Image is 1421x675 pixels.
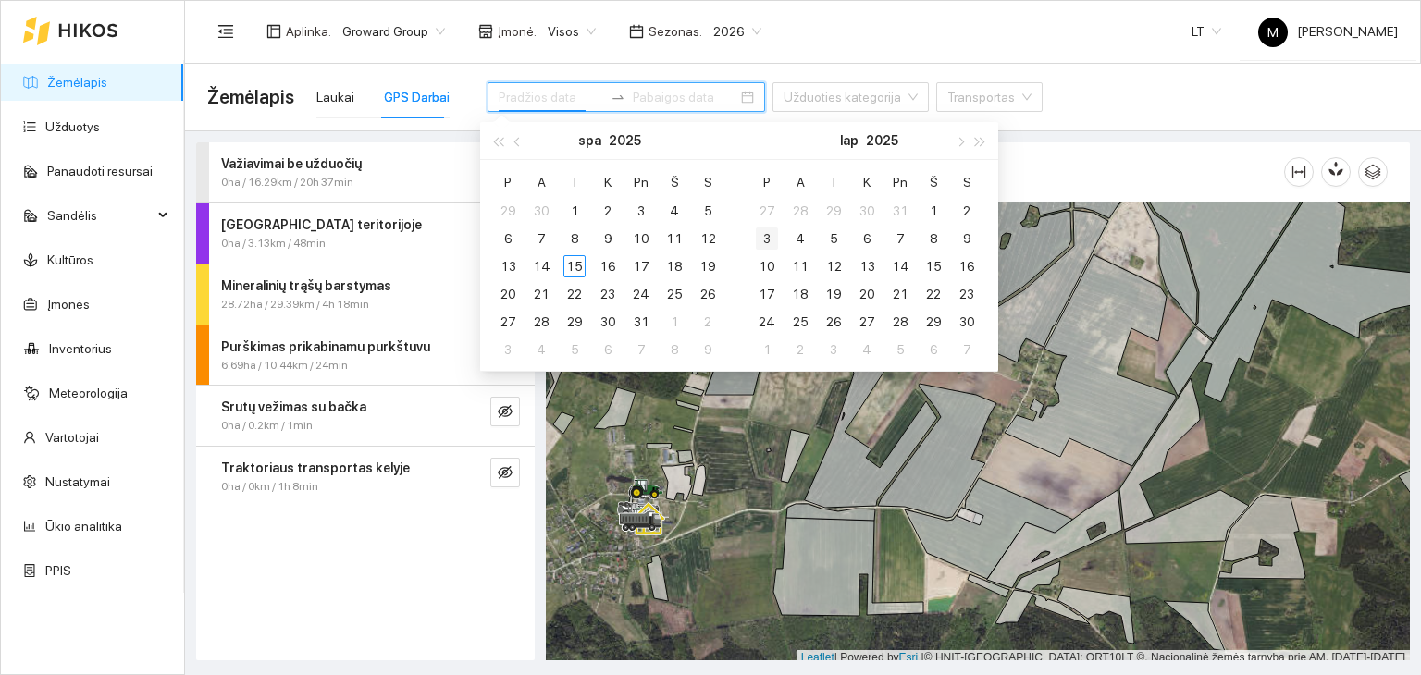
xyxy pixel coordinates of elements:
[856,255,878,277] div: 13
[47,75,107,90] a: Žemėlapis
[889,283,911,305] div: 21
[45,519,122,534] a: Ūkio analitika
[558,280,591,308] td: 2025-10-22
[47,297,90,312] a: Įmonės
[499,87,603,107] input: Pradžios data
[563,283,586,305] div: 22
[658,280,691,308] td: 2025-10-25
[697,311,719,333] div: 2
[697,227,719,250] div: 12
[633,87,737,107] input: Pabaigos data
[525,308,558,336] td: 2025-10-28
[691,280,724,308] td: 2025-10-26
[784,308,817,336] td: 2025-11-25
[1267,18,1279,47] span: M
[856,283,878,305] div: 20
[221,417,313,435] span: 0ha / 0.2km / 1min
[558,252,591,280] td: 2025-10-15
[817,197,850,225] td: 2025-10-29
[817,225,850,252] td: 2025-11-05
[822,200,845,222] div: 29
[45,563,71,578] a: PPIS
[591,252,624,280] td: 2025-10-16
[491,225,525,252] td: 2025-10-06
[789,227,811,250] div: 4
[45,474,110,489] a: Nustatymai
[630,338,652,361] div: 7
[917,225,950,252] td: 2025-11-08
[591,308,624,336] td: 2025-10-30
[889,255,911,277] div: 14
[630,227,652,250] div: 10
[530,311,552,333] div: 28
[817,308,850,336] td: 2025-11-26
[196,264,535,325] div: Mineralinių trąšų barstymas28.72ha / 29.39km / 4h 18mineye-invisible
[525,167,558,197] th: A
[47,197,153,234] span: Sandėlis
[525,225,558,252] td: 2025-10-07
[530,200,552,222] div: 30
[498,404,513,422] span: eye-invisible
[697,200,719,222] div: 5
[217,23,234,40] span: menu-fold
[889,311,911,333] div: 28
[956,255,978,277] div: 16
[491,252,525,280] td: 2025-10-13
[691,308,724,336] td: 2025-11-02
[221,357,348,374] span: 6.69ha / 10.44km / 24min
[196,325,535,386] div: Purškimas prikabinamu purkštuvu6.69ha / 10.44km / 24mineye-invisible
[497,227,519,250] div: 6
[789,200,811,222] div: 28
[591,167,624,197] th: K
[563,200,586,222] div: 1
[889,227,911,250] div: 7
[899,651,919,664] a: Esri
[658,336,691,363] td: 2025-11-08
[850,252,883,280] td: 2025-11-13
[883,280,917,308] td: 2025-11-21
[956,283,978,305] div: 23
[591,225,624,252] td: 2025-10-09
[221,217,422,232] strong: [GEOGRAPHIC_DATA] teritorijoje
[713,18,761,45] span: 2026
[784,225,817,252] td: 2025-11-04
[784,197,817,225] td: 2025-10-28
[917,336,950,363] td: 2025-12-06
[663,200,686,222] div: 4
[922,200,945,222] div: 1
[207,13,244,50] button: menu-fold
[950,225,983,252] td: 2025-11-09
[221,478,318,496] span: 0ha / 0km / 1h 8min
[624,167,658,197] th: Pn
[883,167,917,197] th: Pn
[922,311,945,333] div: 29
[578,122,601,159] button: spa
[491,167,525,197] th: P
[558,197,591,225] td: 2025-10-01
[609,122,641,159] button: 2025
[221,296,369,313] span: 28.72ha / 29.39km / 4h 18min
[817,280,850,308] td: 2025-11-19
[597,200,619,222] div: 2
[883,252,917,280] td: 2025-11-14
[840,122,859,159] button: lap
[563,338,586,361] div: 5
[822,283,845,305] div: 19
[956,311,978,333] div: 30
[797,650,1410,666] div: | Powered by © HNIT-[GEOGRAPHIC_DATA]; ORT10LT ©, Nacionalinė žemės tarnyba prie AM, [DATE]-[DATE]
[49,341,112,356] a: Inventorius
[624,336,658,363] td: 2025-11-07
[316,87,354,107] div: Laukai
[558,167,591,197] th: T
[490,397,520,426] button: eye-invisible
[630,283,652,305] div: 24
[658,197,691,225] td: 2025-10-04
[558,308,591,336] td: 2025-10-29
[1284,157,1314,187] button: column-width
[950,167,983,197] th: S
[789,338,811,361] div: 2
[856,311,878,333] div: 27
[624,308,658,336] td: 2025-10-31
[883,197,917,225] td: 2025-10-31
[750,336,784,363] td: 2025-12-01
